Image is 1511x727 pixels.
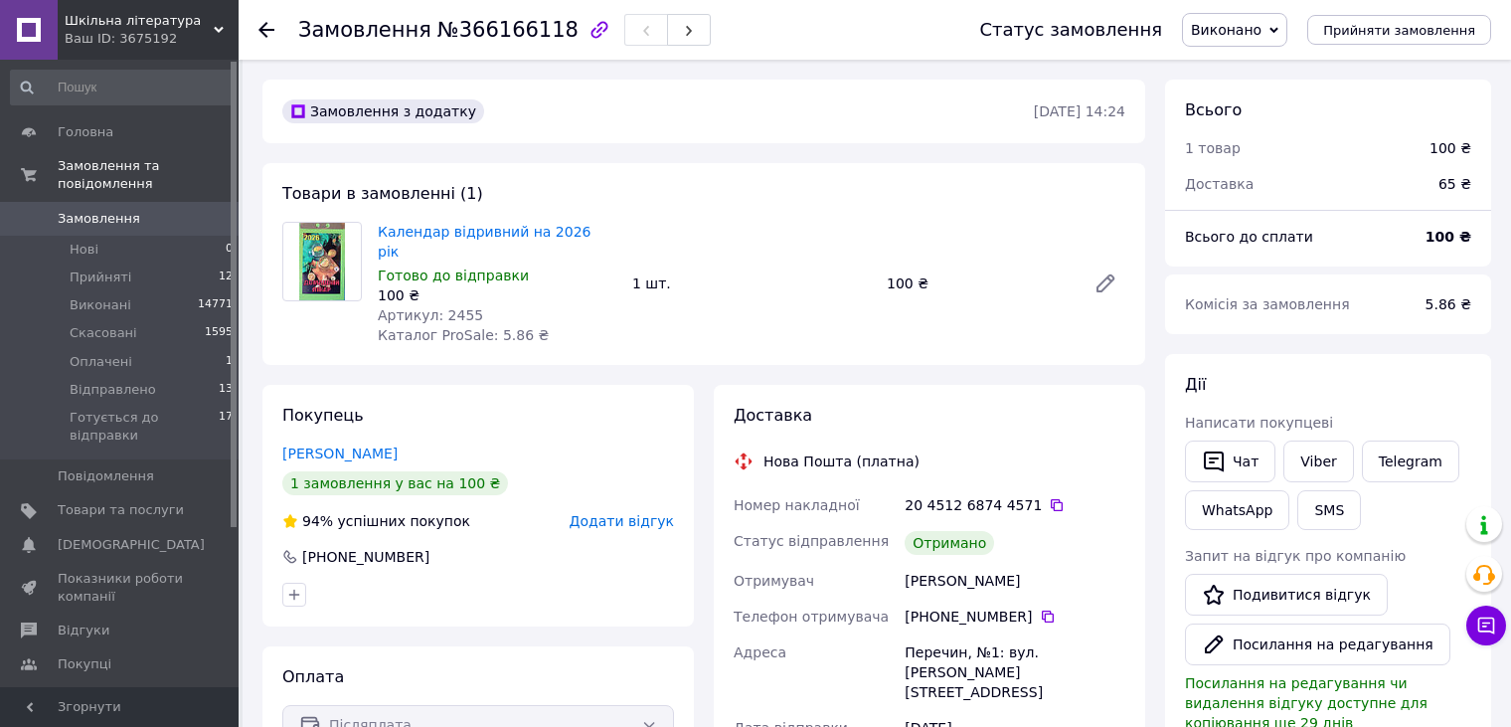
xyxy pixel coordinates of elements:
[1185,490,1289,530] a: WhatsApp
[219,269,233,286] span: 12
[378,327,549,343] span: Каталог ProSale: 5.86 ₴
[1185,100,1242,119] span: Всього
[58,501,184,519] span: Товари та послуги
[65,12,214,30] span: Шкільна література
[378,307,483,323] span: Артикул: 2455
[70,269,131,286] span: Прийняті
[734,533,889,549] span: Статус відправлення
[70,381,156,399] span: Відправлено
[901,563,1129,599] div: [PERSON_NAME]
[758,452,924,471] div: Нова Пошта (платна)
[979,20,1162,40] div: Статус замовлення
[879,270,1078,297] div: 100 ₴
[1185,624,1450,665] button: Посилання на редагування
[219,409,233,445] span: 17
[58,157,239,193] span: Замовлення та повідомлення
[1283,441,1353,482] a: Viber
[58,467,154,485] span: Повідомлення
[1323,23,1475,38] span: Прийняти замовлення
[1466,606,1506,645] button: Чат з покупцем
[70,324,137,342] span: Скасовані
[282,446,398,461] a: [PERSON_NAME]
[1185,415,1333,431] span: Написати покупцеві
[905,607,1125,627] div: [PHONE_NUMBER]
[905,531,994,555] div: Отримано
[1426,296,1471,312] span: 5.86 ₴
[226,241,233,259] span: 0
[1427,162,1483,206] div: 65 ₴
[10,70,235,105] input: Пошук
[1297,490,1361,530] button: SMS
[901,635,1129,710] div: Перечин, №1: вул. [PERSON_NAME][STREET_ADDRESS]
[734,497,860,513] span: Номер накладної
[58,570,184,606] span: Показники роботи компанії
[378,224,591,260] a: Календар відривний на 2026 рік
[298,18,431,42] span: Замовлення
[1426,229,1471,245] b: 100 ₴
[1429,138,1471,158] div: 100 ₴
[70,409,219,445] span: Готується до відправки
[282,99,484,123] div: Замовлення з додатку
[258,20,274,40] div: Повернутися назад
[1191,22,1261,38] span: Виконано
[58,536,205,554] span: [DEMOGRAPHIC_DATA]
[70,296,131,314] span: Виконані
[299,223,345,300] img: Календар відривний на 2026 рік
[1307,15,1491,45] button: Прийняти замовлення
[734,406,812,425] span: Доставка
[1185,229,1313,245] span: Всього до сплати
[226,353,233,371] span: 1
[302,513,333,529] span: 94%
[198,296,233,314] span: 14771
[378,268,529,283] span: Готово до відправки
[70,241,98,259] span: Нові
[378,285,616,305] div: 100 ₴
[205,324,233,342] span: 1595
[734,573,814,589] span: Отримувач
[570,513,674,529] span: Додати відгук
[300,547,431,567] div: [PHONE_NUMBER]
[624,270,879,297] div: 1 шт.
[905,495,1125,515] div: 20 4512 6874 4571
[1185,441,1275,482] button: Чат
[65,30,239,48] div: Ваш ID: 3675192
[58,622,109,639] span: Відгуки
[282,667,344,686] span: Оплата
[1185,140,1241,156] span: 1 товар
[58,655,111,673] span: Покупці
[1034,103,1125,119] time: [DATE] 14:24
[1185,574,1388,616] a: Подивитися відгук
[58,123,113,141] span: Головна
[219,381,233,399] span: 13
[1362,441,1459,482] a: Telegram
[1185,176,1254,192] span: Доставка
[70,353,132,371] span: Оплачені
[734,644,786,660] span: Адреса
[437,18,579,42] span: №366166118
[1185,375,1206,394] span: Дії
[1185,296,1350,312] span: Комісія за замовлення
[282,406,364,425] span: Покупець
[58,210,140,228] span: Замовлення
[282,471,508,495] div: 1 замовлення у вас на 100 ₴
[1086,264,1125,303] a: Редагувати
[282,184,483,203] span: Товари в замовленні (1)
[282,511,470,531] div: успішних покупок
[1185,548,1406,564] span: Запит на відгук про компанію
[734,609,889,625] span: Телефон отримувача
